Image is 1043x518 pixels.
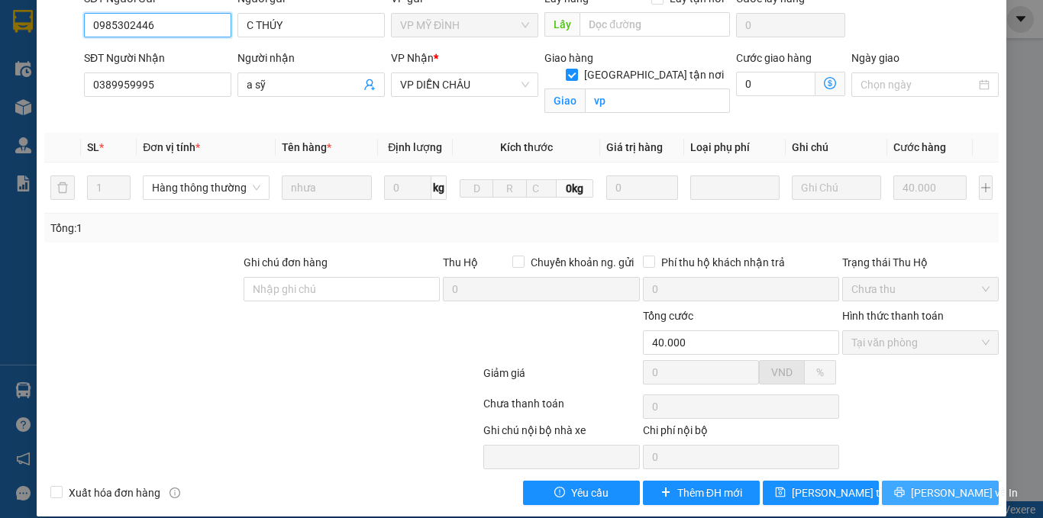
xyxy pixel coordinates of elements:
[824,77,836,89] span: dollar-circle
[544,52,593,64] span: Giao hàng
[816,366,824,378] span: %
[84,50,231,66] div: SĐT Người Nhận
[606,175,677,200] input: 0
[87,141,99,153] span: SL
[523,481,640,505] button: exclamation-circleYêu cầu
[792,484,914,501] span: [PERSON_NAME] thay đổi
[244,256,328,269] label: Ghi chú đơn hàng
[580,12,730,37] input: Dọc đường
[736,72,815,96] input: Cước giao hàng
[443,256,478,269] span: Thu Hộ
[50,175,75,200] button: delete
[771,366,793,378] span: VND
[482,395,641,422] div: Chưa thanh toán
[655,254,791,271] span: Phí thu hộ khách nhận trả
[736,13,845,37] input: Cước lấy hàng
[282,141,331,153] span: Tên hàng
[431,175,447,200] span: kg
[526,179,557,198] input: C
[851,331,990,354] span: Tại văn phòng
[979,175,993,200] button: plus
[684,133,786,162] th: Loại phụ phí
[388,141,442,153] span: Định lượng
[736,52,812,64] label: Cước giao hàng
[792,175,881,200] input: Ghi Chú
[894,487,905,499] span: printer
[363,79,376,91] span: user-add
[763,481,880,505] button: save[PERSON_NAME] thay đổi
[500,141,553,153] span: Kích thước
[677,484,742,501] span: Thêm ĐH mới
[775,487,786,499] span: save
[391,52,434,64] span: VP Nhận
[525,254,640,271] span: Chuyển khoản ng. gửi
[244,277,440,301] input: Ghi chú đơn hàng
[893,175,967,200] input: 0
[557,179,594,198] span: 0kg
[585,88,730,113] input: Giao tận nơi
[660,487,671,499] span: plus
[483,422,640,445] div: Ghi chú nội bộ nhà xe
[911,484,1018,501] span: [PERSON_NAME] và In
[152,176,260,199] span: Hàng thông thường
[861,76,976,93] input: Ngày giao
[460,179,493,198] input: D
[554,487,565,499] span: exclamation-circle
[643,310,693,322] span: Tổng cước
[606,141,663,153] span: Giá trị hàng
[786,133,887,162] th: Ghi chú
[143,141,200,153] span: Đơn vị tính
[851,278,990,301] span: Chưa thu
[170,487,180,498] span: info-circle
[851,52,899,64] label: Ngày giao
[643,422,839,445] div: Chi phí nội bộ
[400,73,529,96] span: VP DIỄN CHÂU
[237,50,385,66] div: Người nhận
[893,141,946,153] span: Cước hàng
[282,175,372,200] input: VD: Bàn, Ghế
[578,66,730,83] span: [GEOGRAPHIC_DATA] tận nơi
[400,14,529,37] span: VP MỸ ĐÌNH
[842,310,944,322] label: Hình thức thanh toán
[571,484,609,501] span: Yêu cầu
[544,12,580,37] span: Lấy
[882,481,999,505] button: printer[PERSON_NAME] và In
[492,179,526,198] input: R
[50,220,404,236] div: Tổng: 1
[643,481,760,505] button: plusThêm ĐH mới
[482,365,641,391] div: Giảm giá
[63,484,166,501] span: Xuất hóa đơn hàng
[842,254,999,271] div: Trạng thái Thu Hộ
[544,88,585,113] span: Giao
